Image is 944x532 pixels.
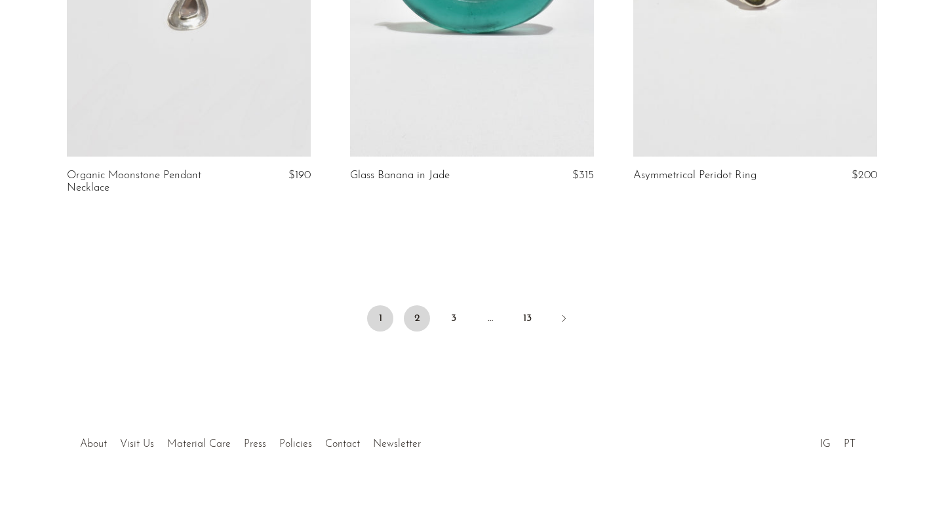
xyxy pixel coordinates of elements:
a: Next [551,305,577,334]
span: 1 [367,305,393,332]
a: Glass Banana in Jade [350,170,450,181]
a: 13 [514,305,540,332]
span: … [477,305,503,332]
a: IG [820,439,831,449]
a: Organic Moonstone Pendant Necklace [67,170,229,194]
a: Policies [279,439,312,449]
ul: Quick links [73,428,427,453]
span: $190 [288,170,311,181]
a: 2 [404,305,430,332]
a: Press [244,439,266,449]
a: Material Care [167,439,231,449]
a: PT [844,439,855,449]
a: 3 [441,305,467,332]
a: Contact [325,439,360,449]
a: Visit Us [120,439,154,449]
a: About [80,439,107,449]
span: $315 [572,170,594,181]
span: $200 [852,170,877,181]
ul: Social Medias [814,428,862,453]
a: Asymmetrical Peridot Ring [633,170,757,181]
